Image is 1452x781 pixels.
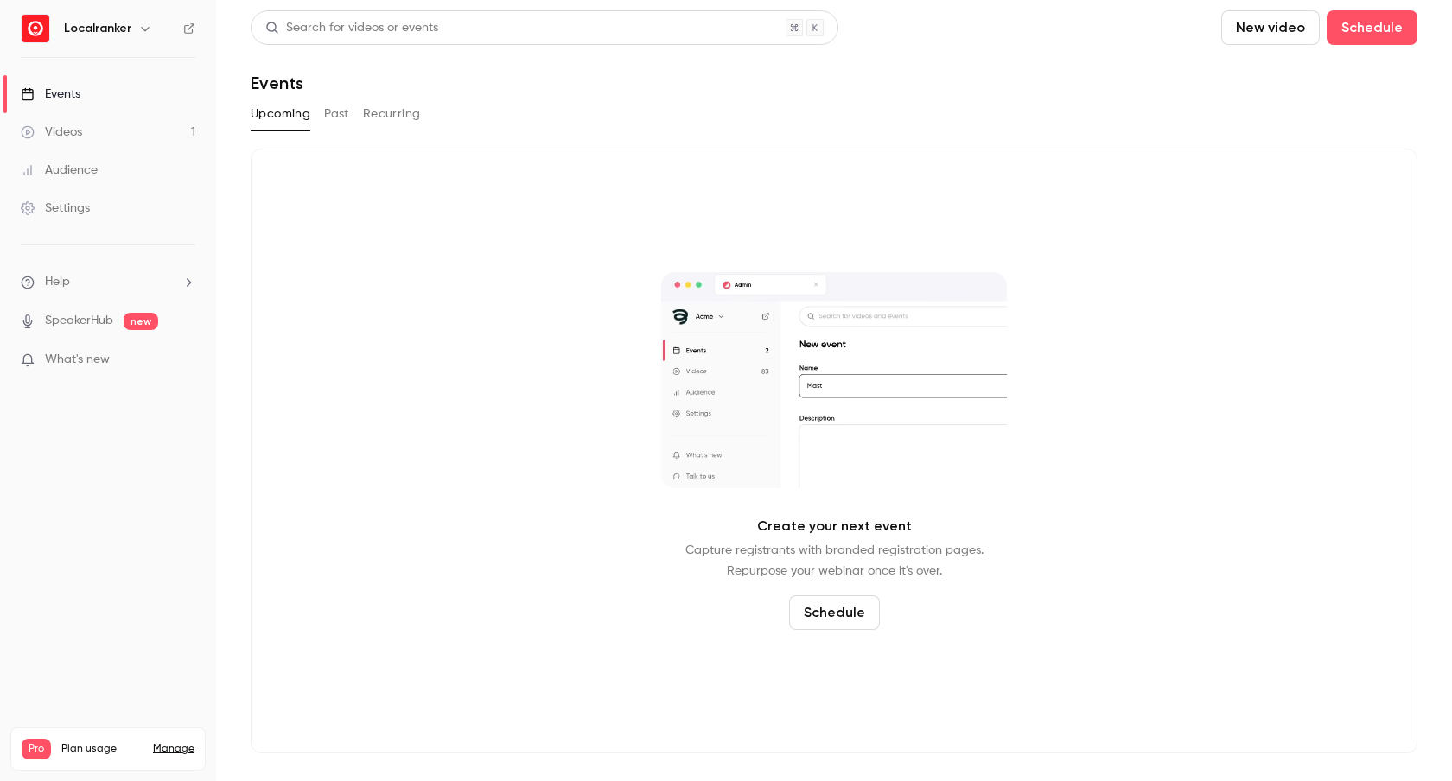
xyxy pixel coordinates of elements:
[685,540,984,581] p: Capture registrants with branded registration pages. Repurpose your webinar once it's over.
[265,19,438,37] div: Search for videos or events
[64,20,131,37] h6: Localranker
[22,739,51,759] span: Pro
[251,100,310,128] button: Upcoming
[324,100,349,128] button: Past
[1221,10,1320,45] button: New video
[21,162,98,179] div: Audience
[45,312,113,330] a: SpeakerHub
[61,742,143,756] span: Plan usage
[21,86,80,103] div: Events
[21,124,82,141] div: Videos
[153,742,194,756] a: Manage
[21,273,195,291] li: help-dropdown-opener
[45,351,110,369] span: What's new
[363,100,421,128] button: Recurring
[789,595,880,630] button: Schedule
[22,15,49,42] img: Localranker
[45,273,70,291] span: Help
[175,352,195,368] iframe: Noticeable Trigger
[1327,10,1417,45] button: Schedule
[124,313,158,330] span: new
[757,516,912,537] p: Create your next event
[251,73,303,93] h1: Events
[21,200,90,217] div: Settings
